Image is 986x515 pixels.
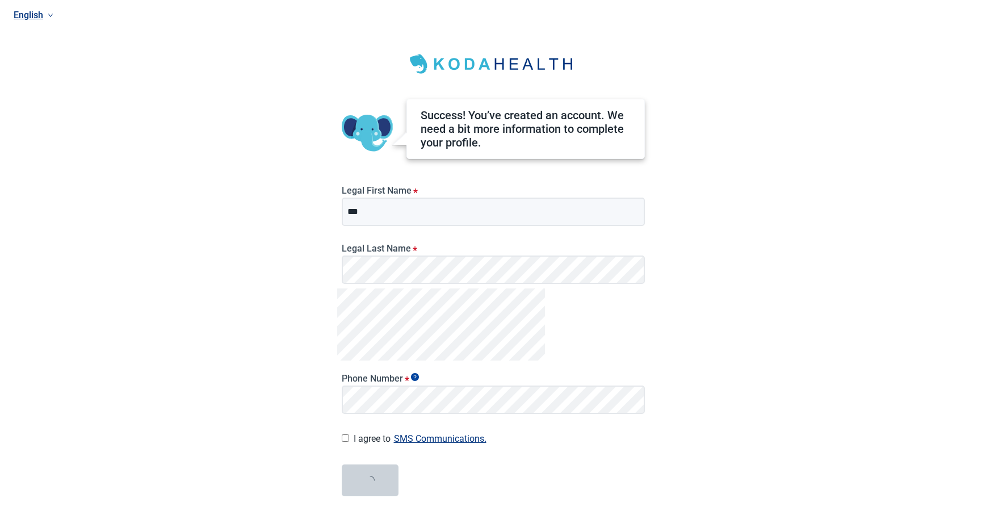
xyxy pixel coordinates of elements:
[421,108,631,149] div: Success! You’ve created an account. We need a bit more information to complete your profile.
[342,108,393,159] img: Koda Elephant
[366,476,375,485] span: loading
[354,431,645,446] label: I agree to
[342,243,645,254] label: Legal Last Name
[9,6,972,24] a: Current language: English
[391,431,490,446] button: I agree to
[411,373,419,381] span: Show tooltip
[48,12,53,18] span: down
[342,185,645,196] label: Legal First Name
[402,50,584,78] img: Koda Health
[342,373,645,384] label: Phone Number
